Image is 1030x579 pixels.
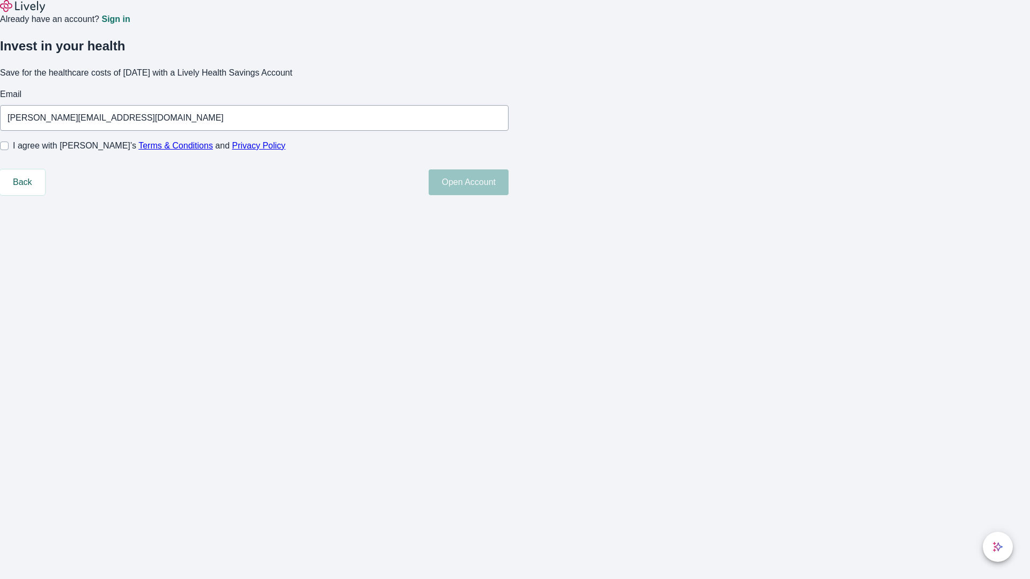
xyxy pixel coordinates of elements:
[983,532,1013,562] button: chat
[992,541,1003,552] svg: Lively AI Assistant
[13,139,285,152] span: I agree with [PERSON_NAME]’s and
[232,141,286,150] a: Privacy Policy
[138,141,213,150] a: Terms & Conditions
[101,15,130,24] a: Sign in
